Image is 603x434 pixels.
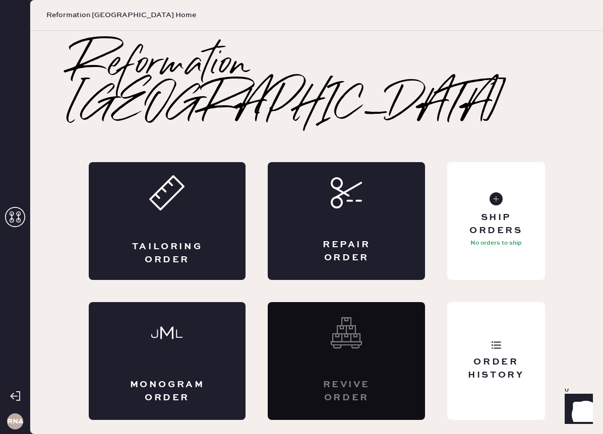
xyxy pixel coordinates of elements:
[46,10,196,20] span: Reformation [GEOGRAPHIC_DATA] Home
[268,302,425,420] div: Interested? Contact us at care@hemster.co
[455,211,536,237] div: Ship Orders
[129,241,206,266] div: Tailoring Order
[555,389,598,432] iframe: Front Chat
[308,379,385,404] div: Revive order
[7,418,23,425] h3: RNA
[308,239,385,264] div: Repair Order
[71,45,563,126] h2: Reformation [GEOGRAPHIC_DATA]
[455,356,536,381] div: Order History
[470,237,522,249] p: No orders to ship
[129,379,206,404] div: Monogram Order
